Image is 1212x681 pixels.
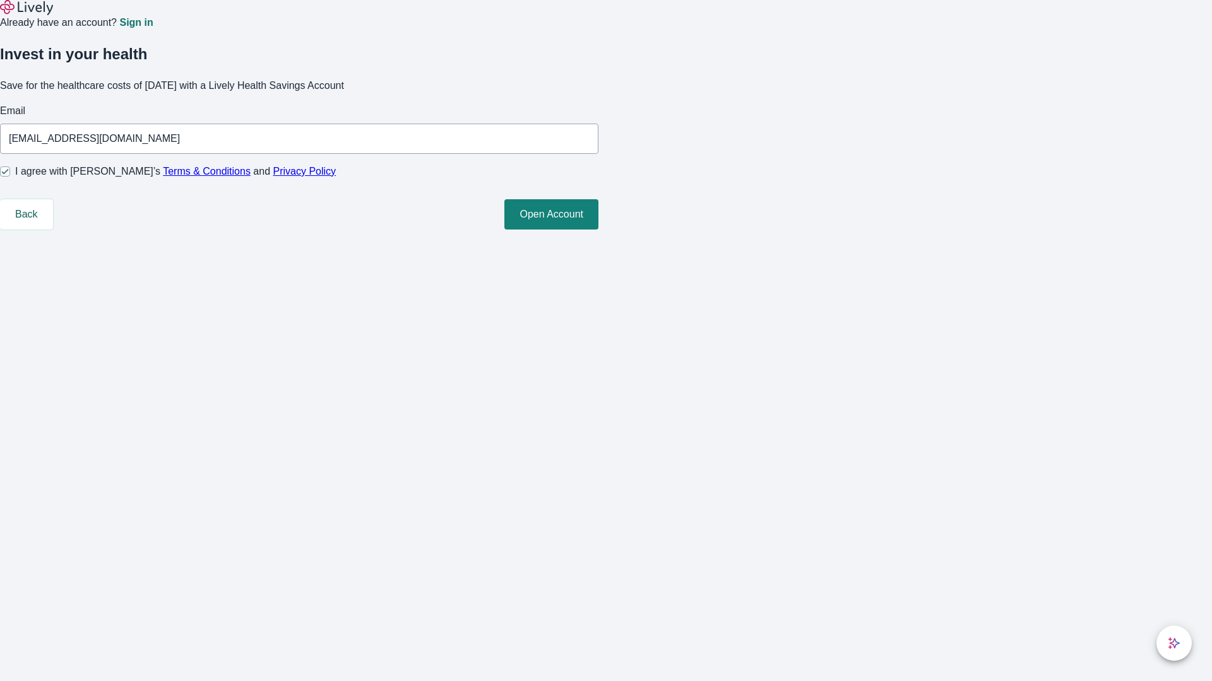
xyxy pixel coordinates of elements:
span: I agree with [PERSON_NAME]’s and [15,164,336,179]
a: Terms & Conditions [163,166,251,177]
svg: Lively AI Assistant [1168,637,1180,649]
button: chat [1156,626,1192,661]
a: Privacy Policy [273,166,336,177]
button: Open Account [504,199,598,230]
a: Sign in [119,18,153,28]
